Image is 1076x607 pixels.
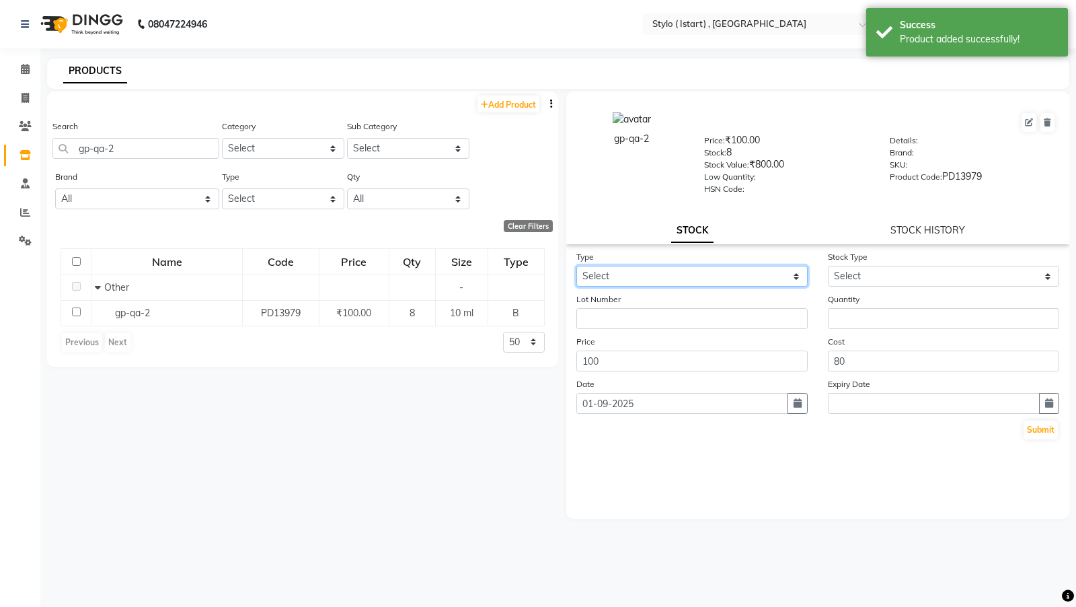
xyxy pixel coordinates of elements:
div: 8 [704,145,870,164]
label: Stock: [704,147,726,159]
span: B [512,307,519,319]
button: Submit [1024,421,1058,439]
label: Cost [828,336,845,348]
div: gp-qa-2 [580,132,684,146]
label: Stock Value: [704,159,749,171]
label: Category [222,120,256,133]
div: Product added successfully! [900,32,1058,46]
div: Success [900,18,1058,32]
span: Collapse Row [95,281,104,293]
label: Stock Type [828,251,868,263]
a: STOCK [671,219,714,243]
label: Brand: [890,147,914,159]
a: PRODUCTS [63,59,127,83]
a: STOCK HISTORY [890,224,965,236]
span: - [459,281,463,293]
div: Type [489,250,543,274]
span: 10 ml [450,307,473,319]
div: ₹100.00 [704,133,870,152]
div: Clear Filters [504,220,553,232]
label: Type [576,251,594,263]
label: Date [576,378,594,390]
label: Product Code: [890,171,942,183]
label: Brand [55,171,77,183]
img: avatar [613,112,651,127]
img: logo [34,5,126,43]
label: HSN Code: [704,183,744,195]
a: Add Product [477,96,539,112]
div: Size [436,250,487,274]
label: Lot Number [576,293,621,306]
div: Price [320,250,388,274]
span: gp-qa-2 [115,307,150,319]
div: ₹800.00 [704,157,870,176]
b: 08047224946 [148,5,207,43]
label: Price: [704,135,725,147]
div: Name [92,250,241,274]
label: Price [576,336,595,348]
label: Quantity [828,293,859,306]
span: Other [104,281,129,293]
label: Expiry Date [828,378,870,390]
div: Qty [390,250,434,274]
span: ₹100.00 [336,307,371,319]
span: 8 [410,307,415,319]
div: PD13979 [890,170,1056,188]
div: Code [243,250,318,274]
label: Low Quantity: [704,171,756,183]
label: Sub Category [347,120,397,133]
span: PD13979 [261,307,301,319]
label: Search [52,120,78,133]
label: SKU: [890,159,908,171]
input: Search by product name or code [52,138,219,159]
label: Type [222,171,239,183]
label: Details: [890,135,918,147]
label: Qty [347,171,360,183]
